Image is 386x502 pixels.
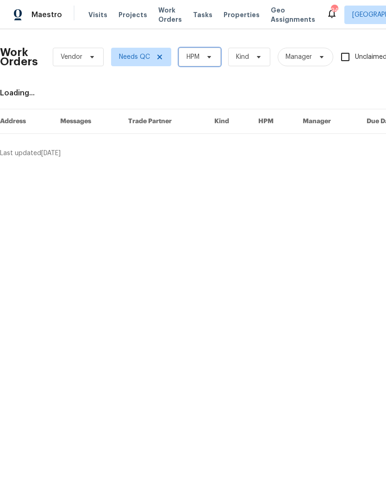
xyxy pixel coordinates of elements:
span: Needs QC [119,52,150,62]
div: 94 [331,6,337,15]
span: Tasks [193,12,212,18]
span: Maestro [31,10,62,19]
span: HPM [187,52,199,62]
span: Properties [224,10,260,19]
span: Manager [286,52,312,62]
span: Geo Assignments [271,6,315,24]
th: Kind [207,109,251,134]
span: Visits [88,10,107,19]
span: Work Orders [158,6,182,24]
span: Kind [236,52,249,62]
th: Trade Partner [121,109,207,134]
th: Messages [53,109,121,134]
span: Projects [118,10,147,19]
span: Vendor [61,52,82,62]
th: HPM [251,109,295,134]
th: Manager [295,109,359,134]
span: [DATE] [41,150,61,157]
